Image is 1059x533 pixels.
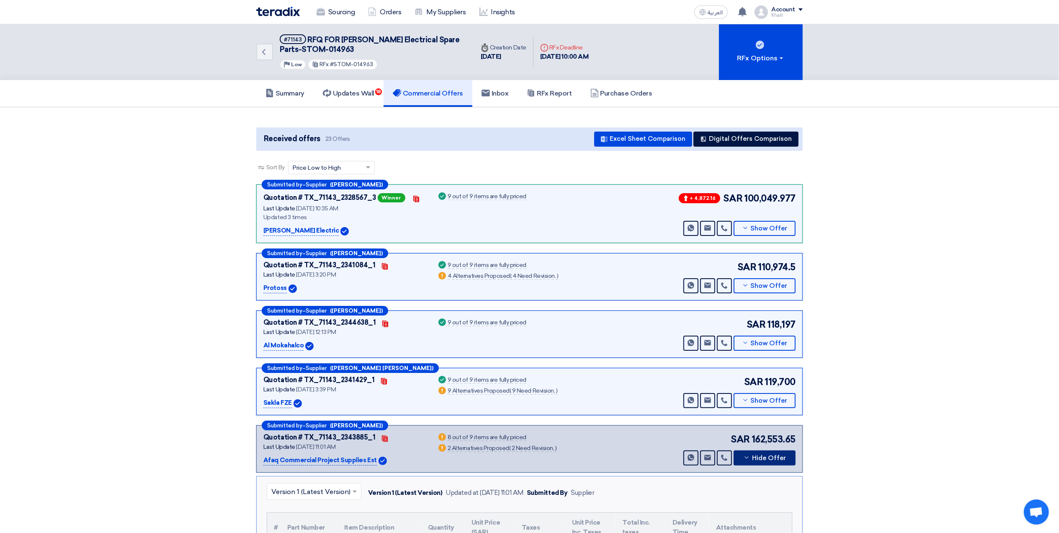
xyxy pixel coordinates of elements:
[289,285,297,293] img: Verified Account
[263,329,295,336] span: Last Update
[737,260,757,274] span: SAR
[771,6,795,13] div: Account
[306,423,327,428] span: Supplier
[594,132,692,147] button: Excel Sheet Comparison
[482,89,509,98] h5: Inbox
[513,272,556,279] span: 4 Need Revision,
[734,450,796,466] button: Hide Offer
[263,432,376,442] div: Quotation # TX_71143_2343885_1
[263,271,295,278] span: Last Update
[751,225,788,232] span: Show Offer
[734,221,796,236] button: Show Offer
[752,432,796,446] span: 162,553.65
[264,133,320,145] span: Received offers
[262,421,388,430] div: –
[518,80,581,107] a: RFx Report
[481,52,526,62] div: [DATE]
[448,377,526,384] div: 9 out of 9 items are fully priced
[306,308,327,313] span: Supplier
[296,271,336,278] span: [DATE] 3:20 PM
[291,62,302,67] span: Low
[540,52,589,62] div: [DATE] 10:00 AM
[571,488,594,498] div: Supplier
[448,194,526,200] div: 9 out of 9 items are fully priced
[752,455,786,461] span: Hide Offer
[751,398,788,404] span: Show Offer
[448,320,526,326] div: 9 out of 9 items are fully priced
[448,388,557,395] div: 9 Alternatives Proposed
[744,375,763,389] span: SAR
[510,272,512,279] span: (
[510,387,511,394] span: (
[481,43,526,52] div: Creation Date
[408,3,472,21] a: My Suppliers
[527,89,572,98] h5: RFx Report
[751,340,788,347] span: Show Offer
[512,445,554,452] span: 2 Need Revision,
[263,205,295,212] span: Last Update
[771,13,803,18] div: Khalil
[393,89,463,98] h5: Commercial Offers
[330,365,433,371] b: ([PERSON_NAME] [PERSON_NAME])
[263,213,427,222] div: Updated 3 times
[263,375,375,385] div: Quotation # TX_71143_2341429_1
[448,435,526,441] div: 8 out of 9 items are fully priced
[330,182,383,187] b: ([PERSON_NAME])
[330,423,383,428] b: ([PERSON_NAME])
[256,7,300,16] img: Teradix logo
[262,180,388,189] div: –
[267,365,302,371] span: Submitted by
[296,329,336,336] span: [DATE] 12:13 PM
[375,88,382,95] span: 18
[1024,499,1049,525] div: Open chat
[314,80,384,107] a: Updates Wall18
[330,251,383,256] b: ([PERSON_NAME])
[263,341,304,351] p: Al Mokahalco
[767,318,796,331] span: 118,197
[320,61,329,67] span: RFx
[263,386,295,393] span: Last Update
[384,80,472,107] a: Commercial Offers
[448,262,526,269] div: 9 out of 9 items are fully priced
[734,393,796,408] button: Show Offer
[306,182,327,187] span: Supplier
[294,399,302,408] img: Verified Account
[284,37,302,42] div: #71143
[265,89,304,98] h5: Summary
[448,273,558,280] div: 4 Alternatives Proposed
[263,398,292,408] p: Sakla FZE
[555,445,557,452] span: )
[737,53,785,63] div: RFx Options
[590,89,652,98] h5: Purchase Orders
[330,308,383,313] b: ([PERSON_NAME])
[446,488,524,498] div: Updated at [DATE] 11:01 AM
[262,306,388,316] div: –
[744,191,796,205] span: 100,049.977
[361,3,408,21] a: Orders
[263,455,377,466] p: Afaq Commercial Project Supplies Est
[267,182,302,187] span: Submitted by
[693,132,799,147] button: Digital Offers Comparison
[310,3,361,21] a: Sourcing
[263,260,376,270] div: Quotation # TX_71143_2341084_1
[280,34,464,55] h5: RFQ FOR Schneider Electrical Spare Parts-STOM-014963
[296,443,336,450] span: [DATE] 11:01 AM
[296,386,336,393] span: [DATE] 3:39 PM
[267,251,302,256] span: Submitted by
[340,227,349,235] img: Verified Account
[694,5,728,19] button: العربية
[325,135,350,143] span: 23 Offers
[280,35,459,54] span: RFQ FOR [PERSON_NAME] Electrical Spare Parts-STOM-014963
[293,163,341,172] span: Price Low to High
[747,318,766,331] span: SAR
[296,205,338,212] span: [DATE] 10:35 AM
[262,363,439,373] div: –
[556,387,558,394] span: )
[557,272,559,279] span: )
[758,260,796,274] span: 110,974.5
[724,191,743,205] span: SAR
[267,423,302,428] span: Submitted by
[263,283,287,293] p: Protoss
[719,24,803,80] button: RFx Options
[512,387,555,394] span: 9 Need Revision,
